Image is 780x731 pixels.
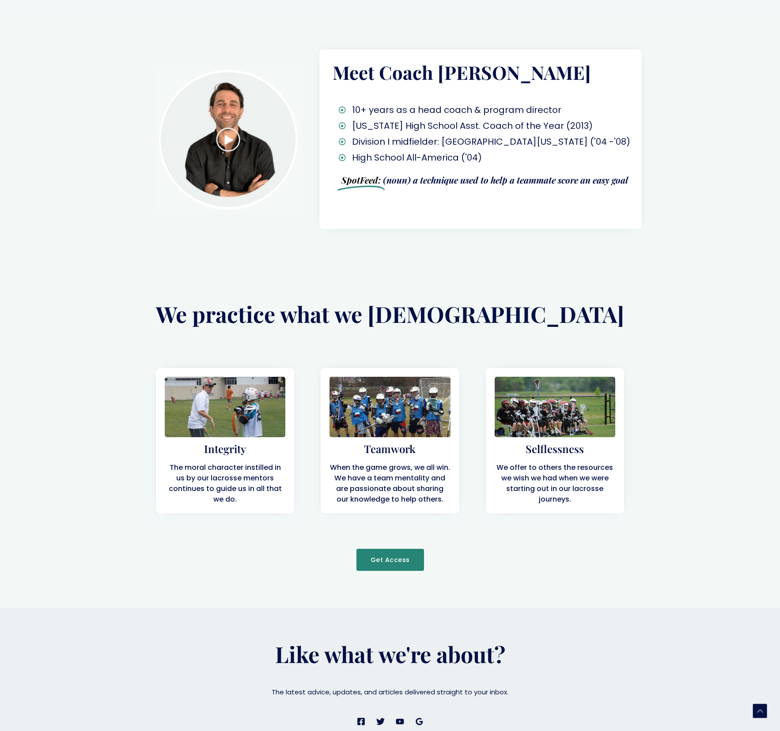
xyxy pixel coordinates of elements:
[376,717,385,726] a: Twitter
[495,377,615,437] img: youth-boys-lacrosse-tournament-game-new-jersey-teammates-bench-112131000
[383,174,628,186] span: (noun) a technique used to help a teammate score an easy goal
[495,444,615,454] h5: Selflessness
[495,462,615,505] p: We offer to others the resources we wish we had when we were starting out in our lacrosse journeys.
[371,557,410,563] span: Get Access
[165,377,285,437] img: Matt Akins teaching
[329,377,450,437] img: Happy campers
[346,152,482,163] span: High School All-America ('04)
[396,717,404,726] a: YouTube
[329,462,450,505] p: When the game grows, we all win. We have a team mentality and are passionate about sharing our kn...
[244,640,536,668] h2: Like what we're about?
[165,444,285,454] h5: Integrity
[346,136,630,147] span: Division I midfielder: [GEOGRAPHIC_DATA][US_STATE] ('04 -'08)
[341,174,381,186] span: SpotFeed:
[333,60,642,85] h2: Meet Coach [PERSON_NAME]
[357,717,365,726] a: Facebook
[346,120,593,131] span: [US_STATE] High School Asst. Coach of the Year (2013)
[415,717,424,726] a: Google
[165,462,285,505] p: The moral character instilled in us by our lacrosse mentors continues to guide us in all that we do.
[329,444,450,454] h5: Teamwork
[244,640,536,697] aside: Footer Widget 1
[143,300,637,328] h2: We practice what we [DEMOGRAPHIC_DATA]
[356,549,424,571] a: Get Access
[244,687,536,697] p: The latest advice, updates, and articles delivered straight to your inbox.
[346,105,561,115] span: 10+ years as a head coach & program director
